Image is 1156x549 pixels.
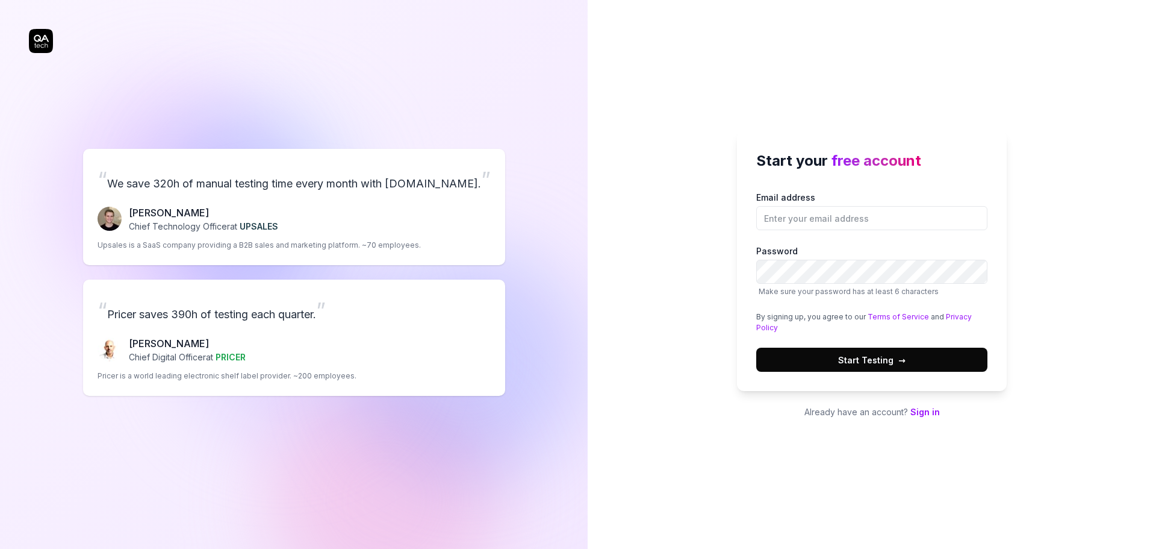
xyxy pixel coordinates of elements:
a: Terms of Service [868,312,929,321]
span: PRICER [216,352,246,362]
span: “ [98,166,107,193]
img: Chris Chalkitis [98,337,122,362]
a: Sign in [910,407,940,417]
p: We save 320h of manual testing time every month with [DOMAIN_NAME]. [98,163,491,196]
input: PasswordMake sure your password has at least 6 characters [756,260,987,284]
span: → [898,354,906,366]
p: Pricer saves 390h of testing each quarter. [98,294,491,327]
a: “We save 320h of manual testing time every month with [DOMAIN_NAME].”Fredrik Seidl[PERSON_NAME]Ch... [83,149,505,265]
p: Pricer is a world leading electronic shelf label provider. ~200 employees. [98,371,356,381]
span: Make sure your password has at least 6 characters [759,287,939,296]
img: Fredrik Seidl [98,207,122,231]
span: free account [831,152,921,169]
span: ” [481,166,491,193]
p: [PERSON_NAME] [129,336,246,351]
span: ” [316,297,326,324]
p: Chief Technology Officer at [129,220,278,233]
button: Start Testing→ [756,348,987,372]
input: Email address [756,206,987,230]
span: “ [98,297,107,324]
div: By signing up, you agree to our and [756,312,987,333]
p: Chief Digital Officer at [129,351,246,363]
span: Start Testing [838,354,906,366]
a: “Pricer saves 390h of testing each quarter.”Chris Chalkitis[PERSON_NAME]Chief Digital Officerat P... [83,280,505,396]
h2: Start your [756,150,987,172]
span: UPSALES [240,221,278,231]
label: Password [756,245,987,297]
p: [PERSON_NAME] [129,205,278,220]
p: Upsales is a SaaS company providing a B2B sales and marketing platform. ~70 employees. [98,240,421,251]
p: Already have an account? [737,406,1007,418]
label: Email address [756,191,987,230]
